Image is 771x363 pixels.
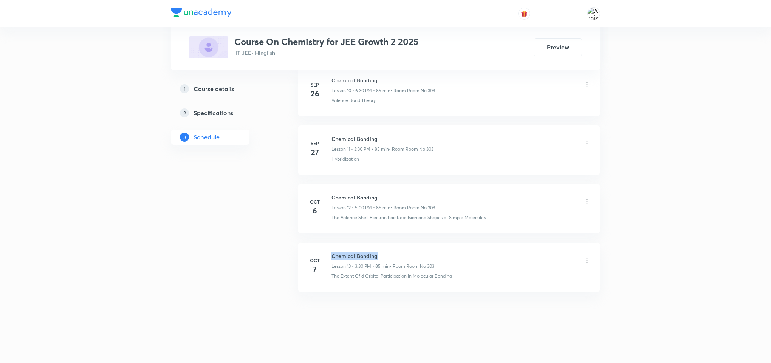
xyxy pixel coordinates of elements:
[171,8,232,19] a: Company Logo
[518,8,530,20] button: avatar
[180,84,189,93] p: 1
[331,214,486,221] p: The Valence Shell Electron Pair Repulsion and Shapes of Simple Molecules
[307,81,322,88] h6: Sep
[389,146,433,153] p: • Room Room No 303
[180,108,189,117] p: 2
[521,10,528,17] img: avatar
[331,76,435,84] h6: Chemical Bonding
[307,257,322,264] h6: Oct
[234,49,418,57] p: IIT JEE • Hinglish
[331,135,433,143] h6: Chemical Bonding
[390,87,435,94] p: • Room Room No 303
[180,133,189,142] p: 3
[307,147,322,158] h4: 27
[587,7,600,20] img: Ashish Kumar
[307,205,322,216] h4: 6
[534,38,582,56] button: Preview
[171,81,274,96] a: 1Course details
[331,87,390,94] p: Lesson 10 • 6:30 PM • 85 min
[331,193,435,201] h6: Chemical Bonding
[171,105,274,120] a: 2Specifications
[331,263,390,270] p: Lesson 13 • 3:30 PM • 85 min
[171,8,232,17] img: Company Logo
[307,198,322,205] h6: Oct
[234,36,418,47] h3: Course On Chemistry for JEE Growth 2 2025
[331,156,359,162] p: Hybridization
[307,140,322,147] h6: Sep
[331,273,452,280] p: The Extent Of d Orbital Participation In Molecular Bonding
[331,146,389,153] p: Lesson 11 • 3:30 PM • 85 min
[331,252,434,260] h6: Chemical Bonding
[331,97,376,104] p: Valence Bond Theory
[189,36,228,58] img: C189DC7A-3E79-4E7C-8456-6461AD11EFE0_plus.png
[307,88,322,99] h4: 26
[331,204,390,211] p: Lesson 12 • 5:00 PM • 85 min
[390,204,435,211] p: • Room Room No 303
[307,264,322,275] h4: 7
[194,84,234,93] h5: Course details
[390,263,434,270] p: • Room Room No 303
[194,133,220,142] h5: Schedule
[194,108,233,117] h5: Specifications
